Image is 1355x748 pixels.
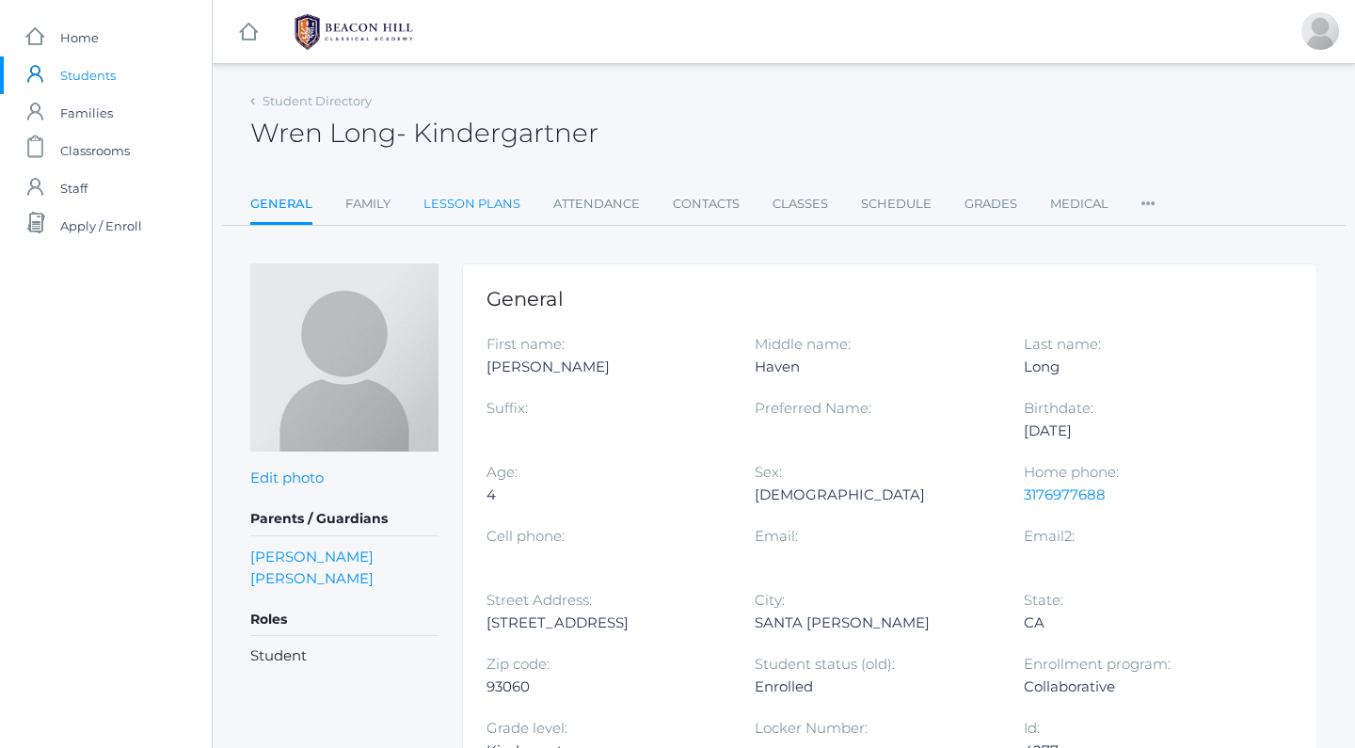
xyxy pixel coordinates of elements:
[250,469,324,486] a: Edit photo
[1050,185,1108,223] a: Medical
[250,185,312,226] a: General
[964,185,1017,223] a: Grades
[673,185,740,223] a: Contacts
[1024,591,1063,609] label: State:
[486,591,592,609] label: Street Address:
[486,612,726,634] div: [STREET_ADDRESS]
[486,399,528,417] label: Suffix:
[1024,655,1171,673] label: Enrollment program:
[553,185,640,223] a: Attendance
[755,676,995,698] div: Enrolled
[60,207,142,245] span: Apply / Enroll
[250,503,438,535] h5: Parents / Guardians
[60,132,130,169] span: Classrooms
[755,335,851,353] label: Middle name:
[1024,463,1119,481] label: Home phone:
[1024,676,1264,698] div: Collaborative
[755,356,995,378] div: Haven
[345,185,391,223] a: Family
[755,463,782,481] label: Sex:
[1024,485,1106,503] a: 3176977688
[755,591,785,609] label: City:
[60,169,88,207] span: Staff
[263,93,372,108] a: Student Directory
[486,288,1293,310] h1: General
[755,612,995,634] div: SANTA [PERSON_NAME]
[396,117,598,149] span: - Kindergartner
[1024,399,1093,417] label: Birthdate:
[250,263,438,452] img: Wren Long
[755,655,895,673] label: Student status (old):
[486,335,565,353] label: First name:
[1024,612,1264,634] div: CA
[1024,356,1264,378] div: Long
[755,527,798,545] label: Email:
[486,676,726,698] div: 93060
[1024,527,1075,545] label: Email2:
[283,8,424,56] img: BHCALogos-05-308ed15e86a5a0abce9b8dd61676a3503ac9727e845dece92d48e8588c001991.png
[486,719,567,737] label: Grade level:
[755,484,995,506] div: [DEMOGRAPHIC_DATA]
[60,19,99,56] span: Home
[1024,420,1264,442] div: [DATE]
[486,484,726,506] div: 4
[486,527,565,545] label: Cell phone:
[755,719,868,737] label: Locker Number:
[755,399,871,417] label: Preferred Name:
[1024,719,1040,737] label: Id:
[486,463,518,481] label: Age:
[60,94,113,132] span: Families
[250,645,438,667] li: Student
[773,185,828,223] a: Classes
[486,356,726,378] div: [PERSON_NAME]
[250,546,374,567] a: [PERSON_NAME]
[1024,335,1101,353] label: Last name:
[1301,12,1339,50] div: Stephen Long
[250,604,438,636] h5: Roles
[423,185,520,223] a: Lesson Plans
[250,567,374,589] a: [PERSON_NAME]
[250,119,598,148] h2: Wren Long
[486,655,550,673] label: Zip code:
[60,56,116,94] span: Students
[861,185,932,223] a: Schedule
